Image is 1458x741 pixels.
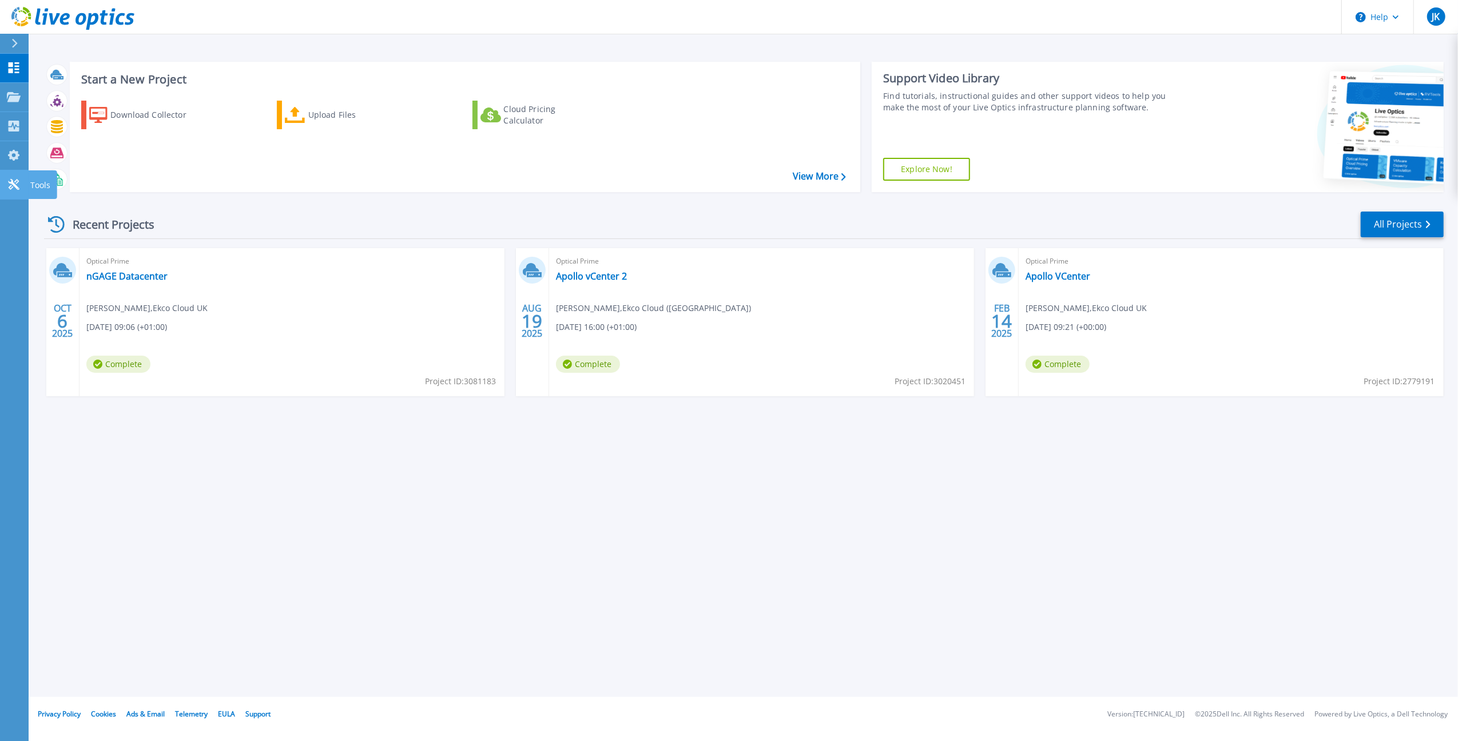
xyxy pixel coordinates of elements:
li: Powered by Live Optics, a Dell Technology [1314,711,1448,718]
span: 6 [57,316,67,326]
a: Upload Files [277,101,404,129]
a: Cloud Pricing Calculator [472,101,600,129]
a: Explore Now! [883,158,970,181]
div: Support Video Library [883,71,1179,86]
a: nGAGE Datacenter [86,270,168,282]
span: Project ID: 3020451 [895,375,966,388]
div: AUG 2025 [521,300,543,342]
a: Telemetry [175,709,208,719]
span: 19 [522,316,542,326]
a: All Projects [1361,212,1444,237]
div: Cloud Pricing Calculator [504,103,595,126]
span: [DATE] 09:21 (+00:00) [1026,321,1106,333]
span: [PERSON_NAME] , Ekco Cloud UK [1026,302,1147,314]
span: Optical Prime [1026,255,1437,268]
span: Project ID: 3081183 [425,375,496,388]
a: Download Collector [81,101,209,129]
span: JK [1432,12,1440,21]
a: Apollo VCenter [1026,270,1090,282]
a: Apollo vCenter 2 [556,270,627,282]
li: © 2025 Dell Inc. All Rights Reserved [1195,711,1304,718]
div: Recent Projects [44,210,170,238]
span: Complete [1026,356,1090,373]
span: [DATE] 16:00 (+01:00) [556,321,637,333]
span: Optical Prime [556,255,967,268]
a: Ads & Email [126,709,165,719]
a: Support [245,709,271,719]
div: Find tutorials, instructional guides and other support videos to help you make the most of your L... [883,90,1179,113]
span: Optical Prime [86,255,498,268]
a: Privacy Policy [38,709,81,719]
span: Project ID: 2779191 [1364,375,1435,388]
div: Upload Files [308,103,400,126]
div: OCT 2025 [51,300,73,342]
span: [PERSON_NAME] , Ekco Cloud ([GEOGRAPHIC_DATA]) [556,302,751,314]
span: Complete [556,356,620,373]
div: FEB 2025 [991,300,1012,342]
p: Tools [30,170,50,200]
a: View More [793,171,846,182]
span: Complete [86,356,150,373]
span: [DATE] 09:06 (+01:00) [86,321,167,333]
li: Version: [TECHNICAL_ID] [1107,711,1185,718]
a: Cookies [91,709,116,719]
a: EULA [218,709,235,719]
span: 14 [991,316,1012,326]
div: Download Collector [110,103,202,126]
h3: Start a New Project [81,73,845,86]
span: [PERSON_NAME] , Ekco Cloud UK [86,302,208,314]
